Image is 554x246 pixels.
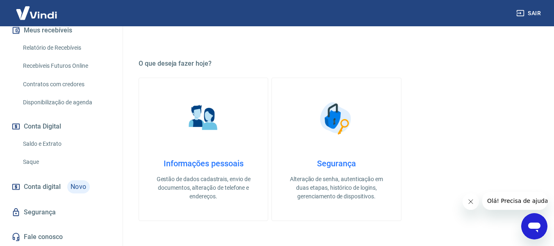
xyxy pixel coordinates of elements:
iframe: Fechar mensagem [463,193,479,210]
button: Conta Digital [10,117,113,136]
p: Alteração de senha, autenticação em duas etapas, histórico de logins, gerenciamento de dispositivos. [285,175,388,201]
span: Novo [67,180,90,193]
span: Conta digital [24,181,61,193]
a: Relatório de Recebíveis [20,39,113,56]
button: Sair [515,6,544,21]
img: Segurança [316,98,357,139]
iframe: Mensagem da empresa [482,192,547,210]
a: Saldo e Extrato [20,136,113,152]
img: Informações pessoais [183,98,224,139]
a: Segurança [10,203,113,221]
h4: Informações pessoais [152,159,255,168]
a: SegurançaSegurançaAlteração de senha, autenticação em duas etapas, histórico de logins, gerenciam... [271,78,401,221]
a: Disponibilização de agenda [20,94,113,111]
p: Gestão de dados cadastrais, envio de documentos, alteração de telefone e endereços. [152,175,255,201]
iframe: Botão para abrir a janela de mensagens [521,213,547,239]
a: Recebíveis Futuros Online [20,57,113,74]
h5: O que deseja fazer hoje? [139,60,534,68]
a: Conta digitalNovo [10,177,113,197]
h4: Segurança [285,159,388,168]
a: Informações pessoaisInformações pessoaisGestão de dados cadastrais, envio de documentos, alteraçã... [139,78,268,221]
a: Contratos com credores [20,76,113,93]
a: Saque [20,154,113,170]
img: Vindi [10,0,63,25]
button: Meus recebíveis [10,21,113,39]
span: Olá! Precisa de ajuda? [5,6,69,12]
a: Fale conosco [10,228,113,246]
